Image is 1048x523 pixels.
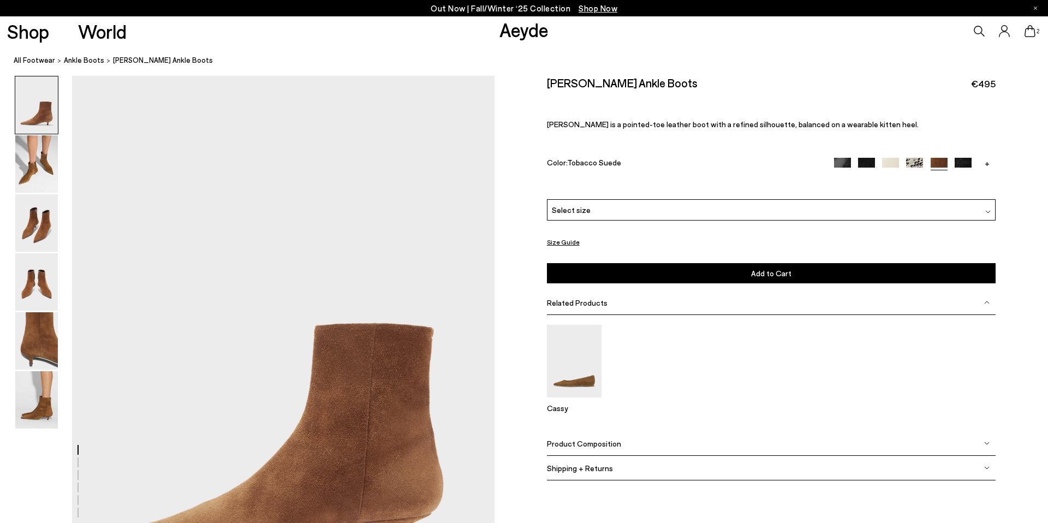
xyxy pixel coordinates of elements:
[579,3,617,13] span: Navigate to /collections/new-in
[14,55,55,66] a: All Footwear
[751,269,791,278] span: Add to Cart
[15,371,58,429] img: Sofie Suede Ankle Boots - Image 6
[15,135,58,193] img: Sofie Suede Ankle Boots - Image 2
[985,209,991,215] img: svg%3E
[984,441,990,446] img: svg%3E
[1035,28,1041,34] span: 2
[547,390,602,413] a: Cassy Pointed-Toe Suede Flats Cassy
[984,300,990,305] img: svg%3E
[547,439,621,448] span: Product Composition
[971,77,996,91] span: €495
[14,46,1048,76] nav: breadcrumb
[547,325,602,397] img: Cassy Pointed-Toe Suede Flats
[64,55,104,66] a: ankle boots
[15,253,58,311] img: Sofie Suede Ankle Boots - Image 4
[7,22,49,41] a: Shop
[547,403,602,413] p: Cassy
[547,235,580,249] button: Size Guide
[499,18,549,41] a: Aeyde
[1025,25,1035,37] a: 2
[547,263,996,283] button: Add to Cart
[979,158,996,168] a: +
[547,76,698,90] h2: [PERSON_NAME] Ankle Boots
[552,204,591,216] span: Select size
[984,465,990,471] img: svg%3E
[113,55,213,66] span: [PERSON_NAME] Ankle Boots
[15,312,58,370] img: Sofie Suede Ankle Boots - Image 5
[78,22,127,41] a: World
[15,194,58,252] img: Sofie Suede Ankle Boots - Image 3
[547,120,919,129] span: [PERSON_NAME] is a pointed-toe leather boot with a refined silhouette, balanced on a wearable kit...
[431,2,617,15] p: Out Now | Fall/Winter ‘25 Collection
[64,56,104,64] span: ankle boots
[547,463,613,473] span: Shipping + Returns
[547,158,819,170] div: Color:
[547,298,608,307] span: Related Products
[15,76,58,134] img: Sofie Suede Ankle Boots - Image 1
[567,158,621,167] span: Tobacco Suede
